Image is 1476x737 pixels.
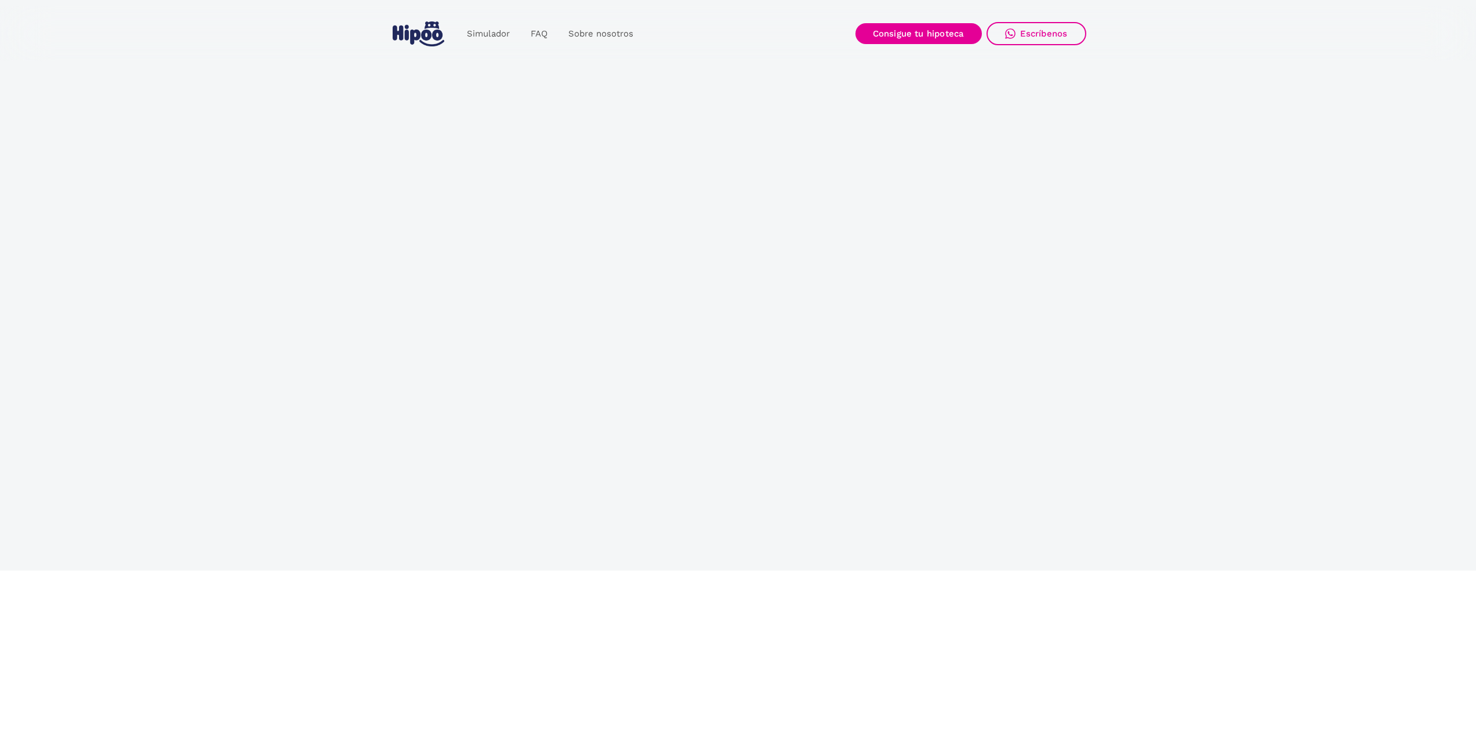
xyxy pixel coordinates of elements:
a: Simulador [456,23,520,45]
a: Escríbenos [987,22,1086,45]
a: Consigue tu hipoteca [855,23,982,44]
div: Escríbenos [1020,28,1068,39]
a: Sobre nosotros [558,23,644,45]
a: home [390,17,447,51]
a: FAQ [520,23,558,45]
